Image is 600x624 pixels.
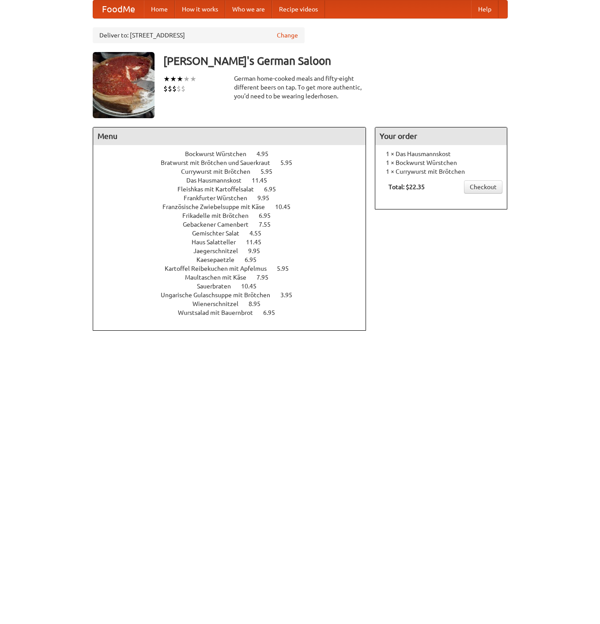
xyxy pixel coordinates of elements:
div: Deliver to: [STREET_ADDRESS] [93,27,305,43]
a: FoodMe [93,0,144,18]
a: Who we are [225,0,272,18]
li: ★ [177,74,183,84]
span: Sauerbraten [197,283,240,290]
span: 4.55 [249,230,270,237]
span: 5.95 [260,168,281,175]
a: Home [144,0,175,18]
span: 6.95 [264,186,285,193]
span: Wurstsalad mit Bauernbrot [178,309,262,316]
span: 6.95 [263,309,284,316]
li: ★ [170,74,177,84]
span: Gemischter Salat [192,230,248,237]
a: Das Hausmannskost 11.45 [186,177,283,184]
span: Haus Salatteller [192,239,245,246]
li: 1 × Das Hausmannskost [380,149,502,158]
span: 4.95 [257,150,277,157]
li: 1 × Bockwurst Würstchen [380,158,502,167]
a: Checkout [464,180,502,194]
h4: Menu [93,127,366,145]
a: Recipe videos [272,0,325,18]
a: Currywurst mit Brötchen 5.95 [181,168,289,175]
li: $ [172,84,177,93]
span: Frankfurter Würstchen [184,194,256,202]
a: Wurstsalad mit Bauernbrot 6.95 [178,309,291,316]
a: Kaesepaetzle 6.95 [196,256,273,263]
li: $ [181,84,185,93]
a: Französische Zwiebelsuppe mit Käse 10.45 [162,203,307,210]
a: Jaegerschnitzel 9.95 [193,247,276,254]
span: Fleishkas mit Kartoffelsalat [177,186,263,193]
span: 10.45 [241,283,265,290]
a: Bratwurst mit Brötchen und Sauerkraut 5.95 [161,159,309,166]
span: Kartoffel Reibekuchen mit Apfelmus [165,265,275,272]
span: Gebackener Camenbert [183,221,257,228]
h3: [PERSON_NAME]'s German Saloon [163,52,508,70]
a: Ungarische Gulaschsuppe mit Brötchen 3.95 [161,291,309,299]
li: 1 × Currywurst mit Brötchen [380,167,502,176]
span: 5.95 [280,159,301,166]
a: Frikadelle mit Brötchen 6.95 [182,212,287,219]
h4: Your order [375,127,507,145]
a: Bockwurst Würstchen 4.95 [185,150,285,157]
span: Bratwurst mit Brötchen und Sauerkraut [161,159,279,166]
a: Gemischter Salat 4.55 [192,230,278,237]
a: Fleishkas mit Kartoffelsalat 6.95 [177,186,292,193]
span: 3.95 [280,291,301,299]
a: Frankfurter Würstchen 9.95 [184,194,286,202]
span: 7.95 [257,274,277,281]
a: How it works [175,0,225,18]
span: Kaesepaetzle [196,256,243,263]
a: Haus Salatteller 11.45 [192,239,278,246]
span: 9.95 [257,194,278,202]
span: 11.45 [246,239,270,246]
span: 8.95 [249,300,269,307]
span: Das Hausmannskost [186,177,250,184]
span: Ungarische Gulaschsuppe mit Brötchen [161,291,279,299]
span: Bockwurst Würstchen [185,150,255,157]
span: 6.95 [259,212,279,219]
a: Maultaschen mit Käse 7.95 [185,274,285,281]
a: Change [277,31,298,40]
span: 5.95 [277,265,298,272]
li: $ [163,84,168,93]
span: Wienerschnitzel [192,300,247,307]
span: 11.45 [252,177,276,184]
span: Französische Zwiebelsuppe mit Käse [162,203,274,210]
li: ★ [190,74,196,84]
a: Kartoffel Reibekuchen mit Apfelmus 5.95 [165,265,305,272]
span: Currywurst mit Brötchen [181,168,259,175]
a: Gebackener Camenbert 7.55 [183,221,287,228]
div: German home-cooked meals and fifty-eight different beers on tap. To get more authentic, you'd nee... [234,74,366,101]
span: 9.95 [248,247,269,254]
a: Help [471,0,498,18]
li: ★ [183,74,190,84]
li: $ [168,84,172,93]
b: Total: $22.35 [389,183,425,191]
li: ★ [163,74,170,84]
li: $ [177,84,181,93]
span: 6.95 [245,256,265,263]
span: Jaegerschnitzel [193,247,247,254]
span: Maultaschen mit Käse [185,274,255,281]
span: 10.45 [275,203,299,210]
a: Wienerschnitzel 8.95 [192,300,277,307]
span: Frikadelle mit Brötchen [182,212,257,219]
a: Sauerbraten 10.45 [197,283,273,290]
span: 7.55 [259,221,279,228]
img: angular.jpg [93,52,155,118]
